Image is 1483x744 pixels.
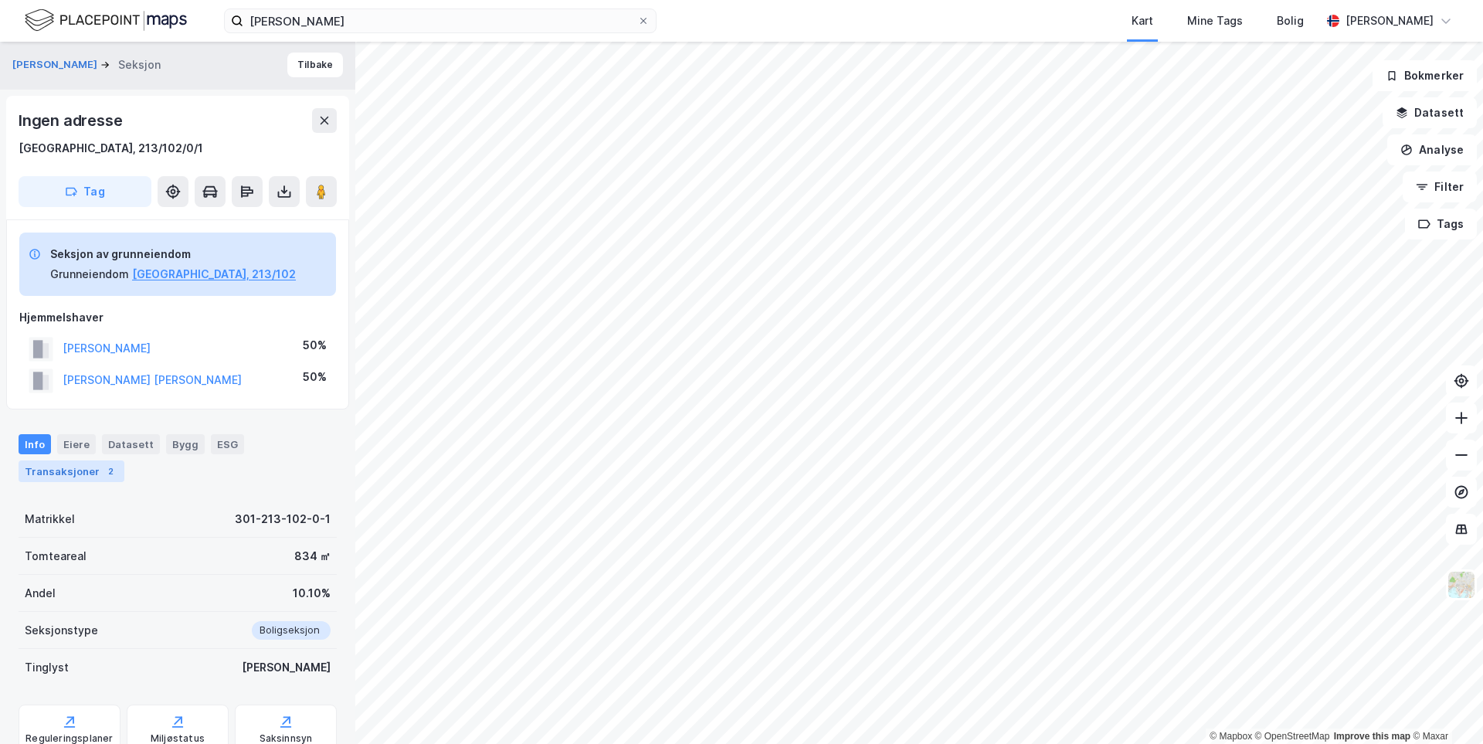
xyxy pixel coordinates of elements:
[293,584,331,603] div: 10.10%
[211,434,244,454] div: ESG
[25,621,98,640] div: Seksjonstype
[166,434,205,454] div: Bygg
[25,584,56,603] div: Andel
[1132,12,1153,30] div: Kart
[1406,670,1483,744] div: Kontrollprogram for chat
[235,510,331,528] div: 301-213-102-0-1
[12,57,100,73] button: [PERSON_NAME]
[287,53,343,77] button: Tilbake
[242,658,331,677] div: [PERSON_NAME]
[1403,172,1477,202] button: Filter
[303,336,327,355] div: 50%
[1383,97,1477,128] button: Datasett
[1277,12,1304,30] div: Bolig
[1373,60,1477,91] button: Bokmerker
[1387,134,1477,165] button: Analyse
[25,510,75,528] div: Matrikkel
[1406,670,1483,744] iframe: Chat Widget
[1334,731,1410,742] a: Improve this map
[1447,570,1476,600] img: Z
[1346,12,1434,30] div: [PERSON_NAME]
[118,56,161,74] div: Seksjon
[19,108,125,133] div: Ingen adresse
[19,139,203,158] div: [GEOGRAPHIC_DATA], 213/102/0/1
[132,265,296,284] button: [GEOGRAPHIC_DATA], 213/102
[243,9,637,32] input: Søk på adresse, matrikkel, gårdeiere, leietakere eller personer
[1210,731,1252,742] a: Mapbox
[1255,731,1330,742] a: OpenStreetMap
[19,308,336,327] div: Hjemmelshaver
[50,265,129,284] div: Grunneiendom
[25,7,187,34] img: logo.f888ab2527a4732fd821a326f86c7f29.svg
[25,547,87,566] div: Tomteareal
[19,460,124,482] div: Transaksjoner
[102,434,160,454] div: Datasett
[19,434,51,454] div: Info
[294,547,331,566] div: 834 ㎡
[25,658,69,677] div: Tinglyst
[19,176,151,207] button: Tag
[1187,12,1243,30] div: Mine Tags
[103,464,118,479] div: 2
[303,368,327,386] div: 50%
[1405,209,1477,240] button: Tags
[50,245,296,263] div: Seksjon av grunneiendom
[57,434,96,454] div: Eiere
